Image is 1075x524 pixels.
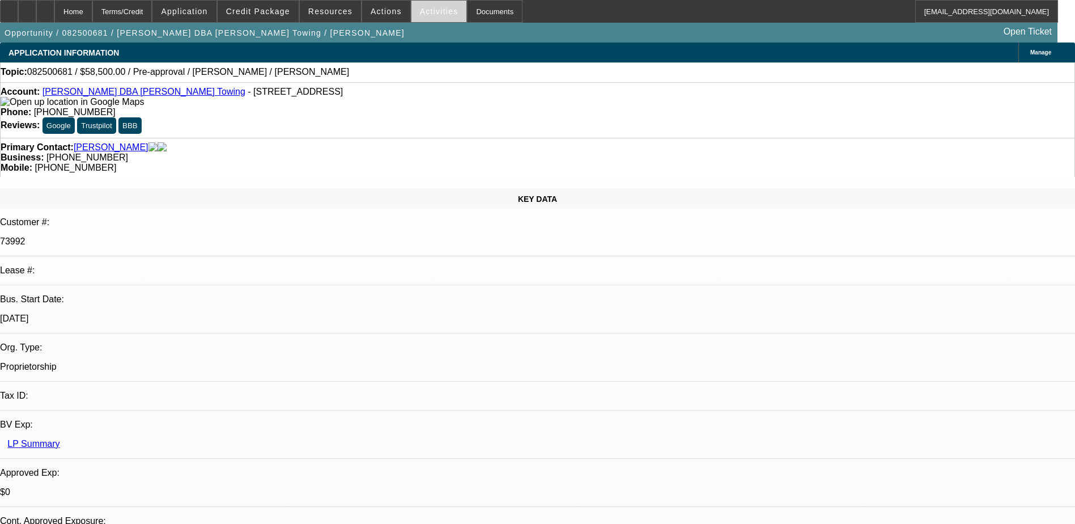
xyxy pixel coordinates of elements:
strong: Mobile: [1,163,32,172]
button: Activities [411,1,467,22]
a: Open Ticket [999,22,1056,41]
button: Credit Package [218,1,299,22]
a: [PERSON_NAME] DBA [PERSON_NAME] Towing [43,87,245,96]
strong: Topic: [1,67,27,77]
button: BBB [118,117,142,134]
a: View Google Maps [1,97,144,107]
img: linkedin-icon.png [158,142,167,153]
span: [PHONE_NUMBER] [35,163,116,172]
span: Opportunity / 082500681 / [PERSON_NAME] DBA [PERSON_NAME] Towing / [PERSON_NAME] [5,28,405,37]
span: Actions [371,7,402,16]
span: KEY DATA [518,195,557,204]
img: facebook-icon.png [148,142,158,153]
span: Application [161,7,207,16]
strong: Reviews: [1,120,40,130]
a: LP Summary [7,439,60,449]
strong: Phone: [1,107,31,117]
span: - [STREET_ADDRESS] [248,87,343,96]
strong: Account: [1,87,40,96]
button: Actions [362,1,410,22]
button: Trustpilot [77,117,116,134]
button: Application [152,1,216,22]
span: Manage [1030,49,1051,56]
button: Google [43,117,75,134]
span: [PHONE_NUMBER] [46,153,128,162]
strong: Business: [1,153,44,162]
span: Credit Package [226,7,290,16]
span: 082500681 / $58,500.00 / Pre-approval / [PERSON_NAME] / [PERSON_NAME] [27,67,349,77]
img: Open up location in Google Maps [1,97,144,107]
span: APPLICATION INFORMATION [9,48,119,57]
span: [PHONE_NUMBER] [34,107,116,117]
span: Activities [420,7,458,16]
span: Resources [308,7,352,16]
a: [PERSON_NAME] [74,142,148,153]
strong: Primary Contact: [1,142,74,153]
button: Resources [300,1,361,22]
